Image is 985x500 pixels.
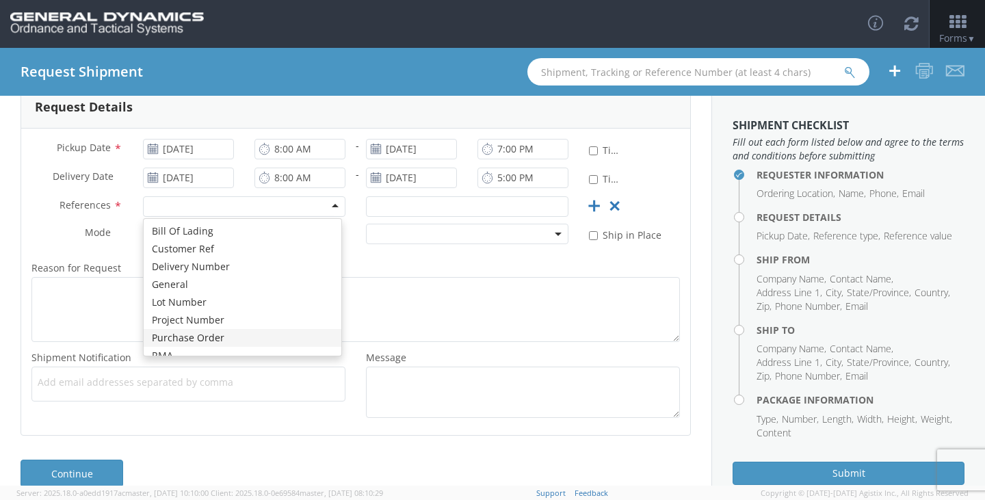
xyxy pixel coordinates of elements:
li: State/Province [847,356,911,369]
div: Project Number [144,311,341,329]
li: Contact Name [830,272,893,286]
span: Forms [939,31,975,44]
h4: Ship From [757,254,964,265]
input: Time Definite [589,175,598,184]
li: Phone Number [775,300,842,313]
div: Lot Number [144,293,341,311]
li: City [826,286,843,300]
li: Content [757,426,791,440]
li: Country [915,356,950,369]
li: Phone Number [775,369,842,383]
li: Email [902,187,925,200]
li: Contact Name [830,342,893,356]
span: Server: 2025.18.0-a0edd1917ac [16,488,209,498]
li: Length [822,412,854,426]
h4: Requester Information [757,170,964,180]
li: Name [839,187,866,200]
li: Email [845,300,868,313]
label: Ship in Place [589,226,664,242]
span: ▼ [967,33,975,44]
span: Add email addresses separated by comma [38,376,339,389]
a: Continue [21,460,123,487]
div: Customer Ref [144,240,341,258]
span: Shipment Notification [31,351,131,364]
span: Mode [85,226,111,239]
div: Bill Of Lading [144,222,341,240]
li: City [826,356,843,369]
a: Feedback [575,488,608,498]
div: RMA [144,347,341,365]
li: Reference value [884,229,952,243]
div: Purchase Order [144,329,341,347]
span: Client: 2025.18.0-0e69584 [211,488,383,498]
h3: Request Details [35,101,133,114]
h4: Request Details [757,212,964,222]
li: Number [782,412,819,426]
input: Shipment, Tracking or Reference Number (at least 4 chars) [527,58,869,85]
span: Delivery Date [53,170,114,185]
li: Pickup Date [757,229,810,243]
li: Email [845,369,868,383]
li: Company Name [757,342,826,356]
span: Copyright © [DATE]-[DATE] Agistix Inc., All Rights Reserved [761,488,969,499]
button: Submit [733,462,964,485]
li: Height [887,412,917,426]
li: Zip [757,300,772,313]
span: Pickup Date [57,141,111,154]
span: Message [366,351,406,364]
li: State/Province [847,286,911,300]
label: Time Definite [589,142,624,157]
a: Support [536,488,566,498]
div: General [144,276,341,293]
span: References [60,198,111,211]
input: Ship in Place [589,231,598,240]
li: Phone [869,187,899,200]
div: Delivery Number [144,258,341,276]
li: Width [857,412,884,426]
li: Ordering Location [757,187,835,200]
label: Time Definite [589,170,624,186]
input: Time Definite [589,146,598,155]
span: Fill out each form listed below and agree to the terms and conditions before submitting [733,135,964,163]
li: Reference type [813,229,880,243]
li: Weight [921,412,952,426]
h4: Request Shipment [21,64,143,79]
li: Address Line 1 [757,356,822,369]
span: master, [DATE] 10:10:00 [125,488,209,498]
h4: Package Information [757,395,964,405]
li: Zip [757,369,772,383]
li: Company Name [757,272,826,286]
li: Address Line 1 [757,286,822,300]
h4: Ship To [757,325,964,335]
h3: Shipment Checklist [733,120,964,132]
span: master, [DATE] 08:10:29 [300,488,383,498]
img: gd-ots-0c3321f2eb4c994f95cb.png [10,12,204,36]
span: Reason for Request [31,261,121,274]
li: Type [757,412,778,426]
li: Country [915,286,950,300]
